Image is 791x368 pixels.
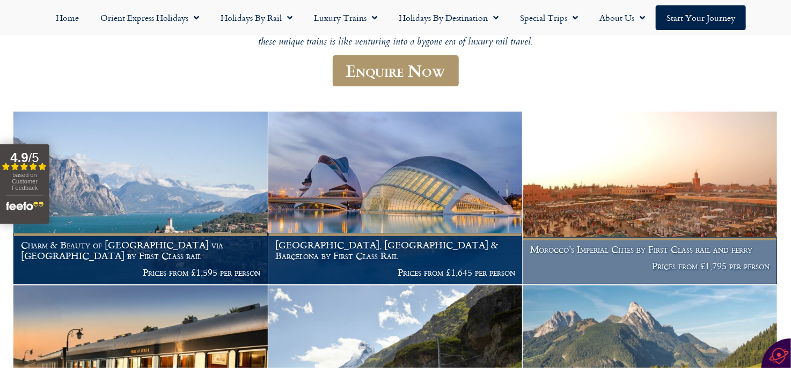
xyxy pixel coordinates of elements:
[21,240,261,261] h1: Charm & Beauty of [GEOGRAPHIC_DATA] via [GEOGRAPHIC_DATA] by First Class rail
[74,24,717,49] p: We offer some of the world’s most iconic rail journeys featuring private trains such as the Venic...
[333,55,459,87] a: Enquire Now
[21,267,261,278] p: Prices from £1,595 per person
[5,5,786,30] nav: Menu
[303,5,388,30] a: Luxury Trains
[275,240,515,261] h1: [GEOGRAPHIC_DATA], [GEOGRAPHIC_DATA] & Barcelona by First Class Rail
[210,5,303,30] a: Holidays by Rail
[656,5,746,30] a: Start your Journey
[388,5,509,30] a: Holidays by Destination
[523,112,778,285] a: Morocco’s Imperial Cities by First Class rail and ferry Prices from £1,795 per person
[13,112,268,285] a: Charm & Beauty of [GEOGRAPHIC_DATA] via [GEOGRAPHIC_DATA] by First Class rail Prices from £1,595 ...
[530,244,770,255] h1: Morocco’s Imperial Cities by First Class rail and ferry
[589,5,656,30] a: About Us
[509,5,589,30] a: Special Trips
[90,5,210,30] a: Orient Express Holidays
[45,5,90,30] a: Home
[268,112,523,285] a: [GEOGRAPHIC_DATA], [GEOGRAPHIC_DATA] & Barcelona by First Class Rail Prices from £1,645 per person
[530,261,770,271] p: Prices from £1,795 per person
[275,267,515,278] p: Prices from £1,645 per person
